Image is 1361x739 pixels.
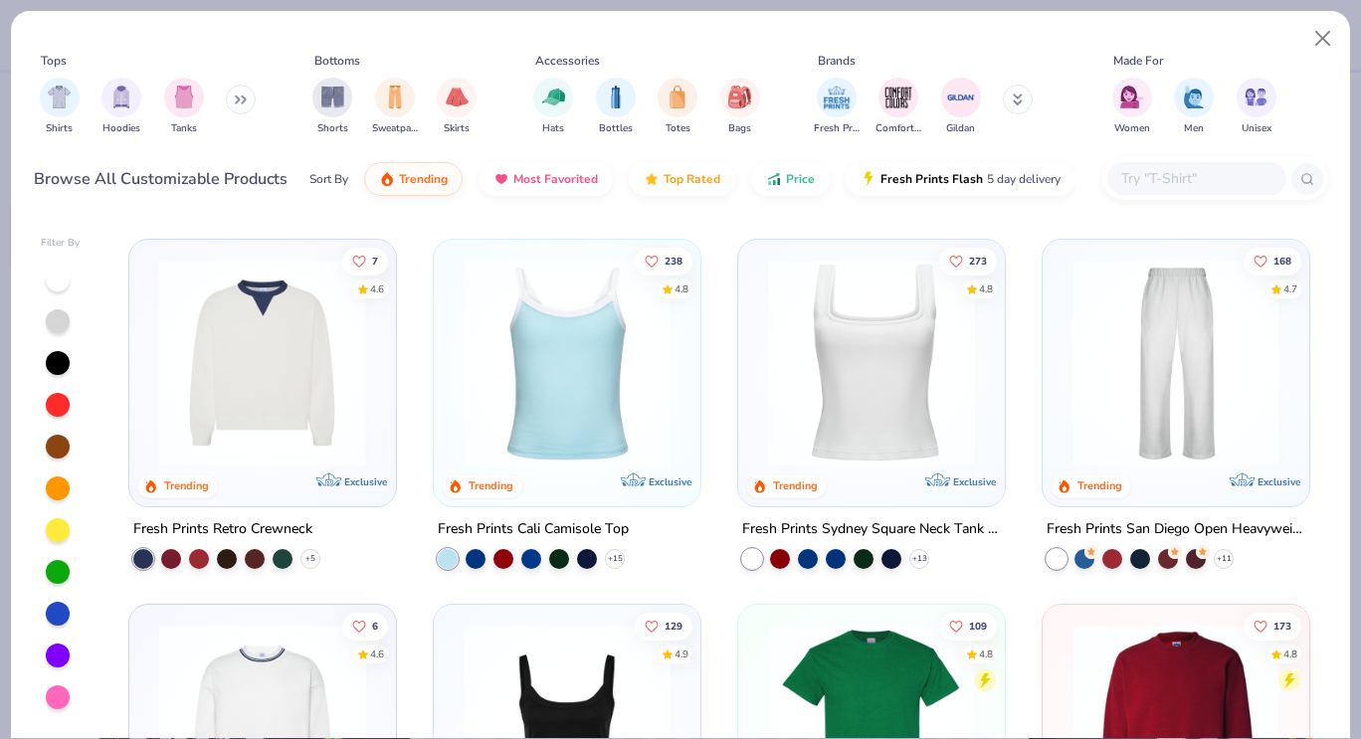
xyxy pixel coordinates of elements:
button: filter button [372,78,418,136]
span: Exclusive [344,474,387,487]
div: Fresh Prints Cali Camisole Top [438,516,629,541]
div: Bottoms [314,52,360,70]
span: Exclusive [649,474,691,487]
div: filter for Shorts [312,78,352,136]
span: Skirts [444,121,470,136]
img: 3abb6cdb-110e-4e18-92a0-dbcd4e53f056 [149,260,376,466]
button: Like [939,247,997,275]
span: 273 [969,256,987,266]
img: Tanks Image [173,86,195,108]
span: Fresh Prints Flash [880,171,983,187]
span: 129 [665,621,682,631]
div: filter for Hats [533,78,573,136]
div: filter for Unisex [1237,78,1276,136]
img: Fresh Prints Image [822,83,852,112]
button: filter button [596,78,636,136]
div: filter for Shirts [40,78,80,136]
img: Comfort Colors Image [883,83,913,112]
img: Totes Image [667,86,688,108]
span: Women [1114,121,1150,136]
span: + 15 [608,552,623,564]
img: 94a2aa95-cd2b-4983-969b-ecd512716e9a [758,260,985,466]
img: df5250ff-6f61-4206-a12c-24931b20f13c [1063,260,1289,466]
div: filter for Tanks [164,78,204,136]
button: Trending [364,162,463,196]
div: filter for Skirts [437,78,477,136]
img: Gildan Image [946,83,976,112]
div: Browse All Customizable Products [34,167,288,191]
button: filter button [941,78,981,136]
div: filter for Gildan [941,78,981,136]
button: filter button [533,78,573,136]
button: Like [635,612,692,640]
button: filter button [312,78,352,136]
span: Top Rated [664,171,720,187]
div: 4.8 [979,647,993,661]
span: Bags [728,121,751,136]
div: 4.6 [371,281,385,296]
div: Made For [1113,52,1163,70]
button: filter button [1237,78,1276,136]
span: 109 [969,621,987,631]
button: filter button [40,78,80,136]
button: Like [939,612,997,640]
span: Shorts [317,121,348,136]
img: 63ed7c8a-03b3-4701-9f69-be4b1adc9c5f [984,260,1211,466]
button: filter button [164,78,204,136]
span: 238 [665,256,682,266]
img: 61d0f7fa-d448-414b-acbf-5d07f88334cb [680,260,907,466]
button: Most Favorited [479,162,613,196]
span: Gildan [946,121,975,136]
span: Tanks [171,121,197,136]
img: trending.gif [379,171,395,187]
img: flash.gif [861,171,876,187]
div: 4.8 [1283,647,1297,661]
img: TopRated.gif [644,171,660,187]
span: + 5 [305,552,315,564]
div: Sort By [309,170,348,188]
div: filter for Bottles [596,78,636,136]
span: Most Favorited [513,171,598,187]
div: Fresh Prints Retro Crewneck [133,516,312,541]
button: Like [343,612,389,640]
span: Fresh Prints [814,121,860,136]
button: Like [343,247,389,275]
div: filter for Men [1174,78,1214,136]
div: Filter By [41,236,81,251]
button: Top Rated [629,162,735,196]
div: filter for Hoodies [101,78,141,136]
div: filter for Totes [658,78,697,136]
span: + 11 [1216,552,1231,564]
button: Like [1244,612,1301,640]
span: Bottles [599,121,633,136]
span: Hoodies [102,121,140,136]
img: most_fav.gif [493,171,509,187]
span: Price [786,171,815,187]
div: filter for Sweatpants [372,78,418,136]
img: a25d9891-da96-49f3-a35e-76288174bf3a [454,260,680,466]
span: 168 [1273,256,1291,266]
div: 4.8 [675,281,688,296]
img: Sweatpants Image [384,86,406,108]
button: filter button [1112,78,1152,136]
span: Exclusive [1257,474,1299,487]
div: filter for Women [1112,78,1152,136]
button: filter button [1174,78,1214,136]
img: Shirts Image [48,86,71,108]
div: Accessories [535,52,600,70]
button: Fresh Prints Flash5 day delivery [846,162,1075,196]
span: Comfort Colors [875,121,921,136]
div: Tops [41,52,67,70]
button: filter button [814,78,860,136]
div: 4.8 [979,281,993,296]
span: Trending [399,171,448,187]
input: Try "T-Shirt" [1119,167,1272,190]
span: + 13 [911,552,926,564]
img: Men Image [1183,86,1205,108]
span: Shirts [46,121,73,136]
img: Women Image [1120,86,1143,108]
div: filter for Comfort Colors [875,78,921,136]
button: filter button [101,78,141,136]
div: filter for Bags [720,78,760,136]
img: Unisex Image [1245,86,1267,108]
